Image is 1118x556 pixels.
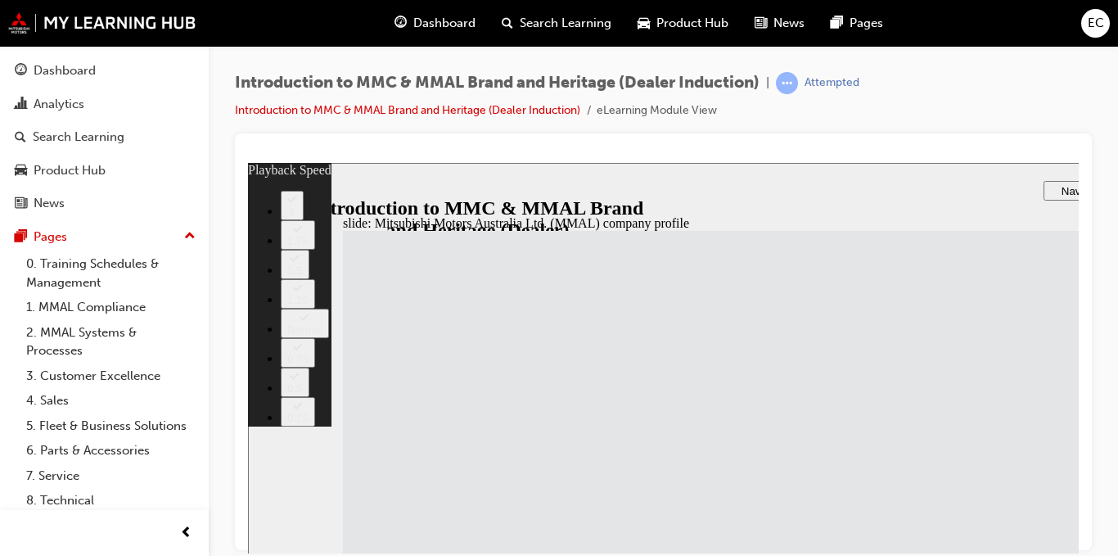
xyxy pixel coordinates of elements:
[20,388,202,414] a: 4. Sales
[394,13,407,34] span: guage-icon
[7,122,202,152] a: Search Learning
[7,89,202,120] a: Analytics
[20,364,202,389] a: 3. Customer Excellence
[7,156,202,186] a: Product Hub
[15,97,27,112] span: chart-icon
[597,102,717,120] li: eLearning Module View
[20,320,202,364] a: 2. MMAL Systems & Processes
[34,228,67,246] div: Pages
[520,14,611,33] span: Search Learning
[489,7,624,40] a: search-iconSearch Learning
[656,14,728,33] span: Product Hub
[7,188,202,219] a: News
[33,28,56,57] button: 2
[39,43,49,55] div: 2
[805,75,859,91] div: Attempted
[20,295,202,320] a: 1. MMAL Compliance
[20,438,202,463] a: 6. Parts & Accessories
[814,22,885,34] span: Navigation tips
[20,251,202,295] a: 0. Training Schedules & Management
[15,64,27,79] span: guage-icon
[7,52,202,222] button: DashboardAnalyticsSearch LearningProduct HubNews
[20,414,202,439] a: 5. Fleet & Business Solutions
[184,226,196,247] span: up-icon
[502,13,513,34] span: search-icon
[7,222,202,252] button: Pages
[413,14,476,33] span: Dashboard
[773,14,805,33] span: News
[34,95,84,114] div: Analytics
[34,61,96,80] div: Dashboard
[1088,14,1104,33] span: EC
[381,7,489,40] a: guage-iconDashboard
[7,56,202,86] a: Dashboard
[180,523,192,544] span: prev-icon
[235,74,760,93] span: Introduction to MMC & MMAL Brand and Heritage (Dealer Induction)
[638,13,650,34] span: car-icon
[8,12,196,34] img: mmal
[15,197,27,211] span: news-icon
[20,488,202,513] a: 8. Technical
[15,230,27,245] span: pages-icon
[33,128,124,147] div: Search Learning
[1081,9,1110,38] button: EC
[235,103,580,117] a: Introduction to MMC & MMAL Brand and Heritage (Dealer Induction)
[831,13,843,34] span: pages-icon
[15,164,27,179] span: car-icon
[850,14,883,33] span: Pages
[766,74,769,93] span: |
[796,18,903,38] button: Navigation tips
[742,7,818,40] a: news-iconNews
[624,7,742,40] a: car-iconProduct Hub
[20,463,202,489] a: 7. Service
[15,130,26,145] span: search-icon
[776,72,798,94] span: learningRecordVerb_ATTEMPT-icon
[34,194,65,213] div: News
[34,161,106,180] div: Product Hub
[818,7,896,40] a: pages-iconPages
[755,13,767,34] span: news-icon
